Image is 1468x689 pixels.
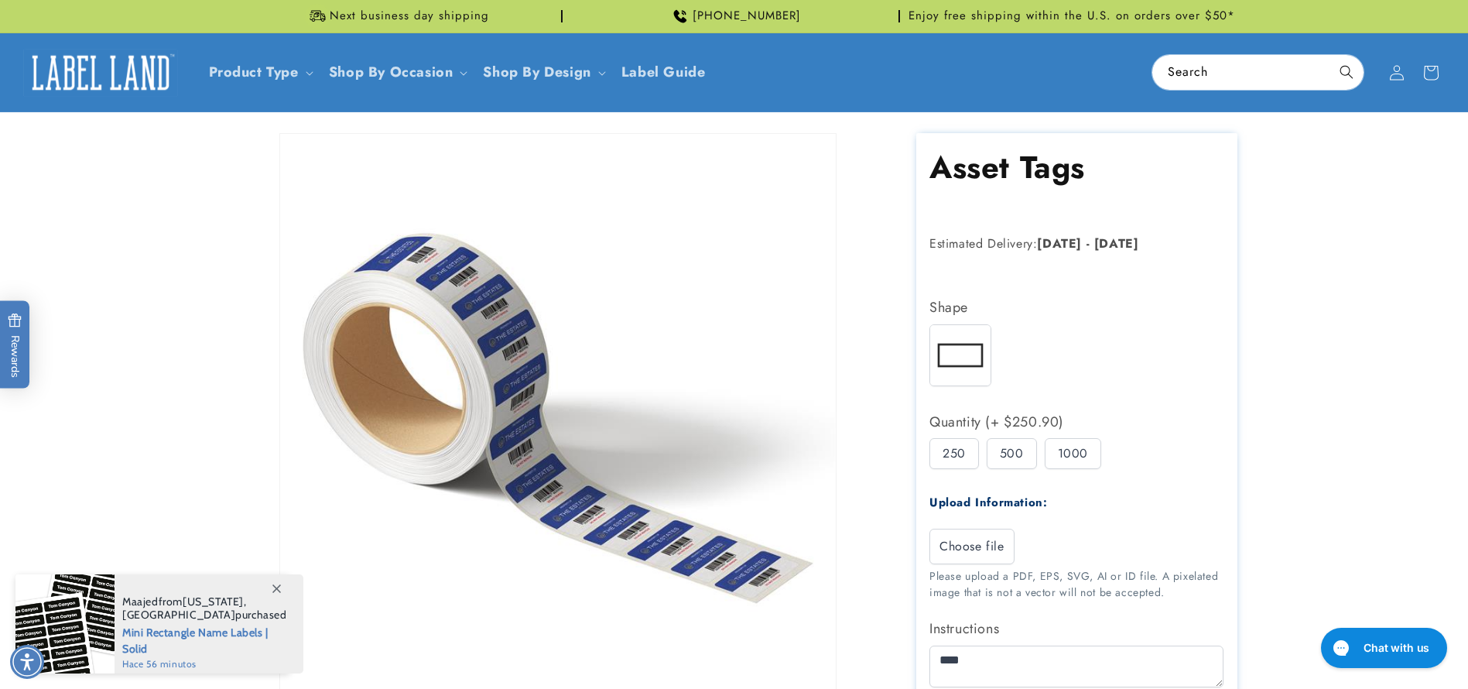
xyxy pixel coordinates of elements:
[909,9,1235,24] span: Enjoy free shipping within the U.S. on orders over $50*
[122,657,287,671] span: hace 56 minutos
[18,43,184,102] a: Label Land
[8,314,22,378] span: Rewards
[209,62,299,82] a: Product Type
[329,63,453,81] span: Shop By Occasion
[939,537,1004,556] span: Choose file
[1037,235,1082,252] strong: [DATE]
[930,325,991,386] img: 1.5x0.75"
[10,645,44,679] div: Accessibility Menu
[474,54,611,91] summary: Shop By Design
[1329,55,1364,89] button: Search
[122,595,287,622] span: from , purchased
[929,233,1223,255] p: Estimated Delivery:
[929,147,1223,187] h1: Asset Tags
[1045,438,1101,469] div: 1000
[929,494,1047,511] label: Upload Information:
[612,54,715,91] a: Label Guide
[1094,235,1139,252] strong: [DATE]
[693,9,801,24] span: [PHONE_NUMBER]
[330,9,489,24] span: Next business day shipping
[929,410,1223,434] div: Quantity
[1313,622,1453,674] iframe: Gorgias live chat messenger
[320,54,474,91] summary: Shop By Occasion
[23,49,178,97] img: Label Land
[122,622,287,657] span: Mini Rectangle Name Labels | Solid
[621,63,706,81] span: Label Guide
[981,410,1064,434] span: (+ $250.90)
[929,616,1223,641] label: Instructions
[183,595,244,608] span: [US_STATE]
[929,295,1223,320] div: Shape
[929,568,1223,601] div: Please upload a PDF, EPS, SVG, AI or ID file. A pixelated image that is not a vector will not be ...
[200,54,320,91] summary: Product Type
[987,438,1037,469] div: 500
[1086,235,1090,252] strong: -
[122,608,235,622] span: [GEOGRAPHIC_DATA]
[929,438,979,469] div: 250
[122,595,159,608] span: Maajed
[483,62,590,82] a: Shop By Design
